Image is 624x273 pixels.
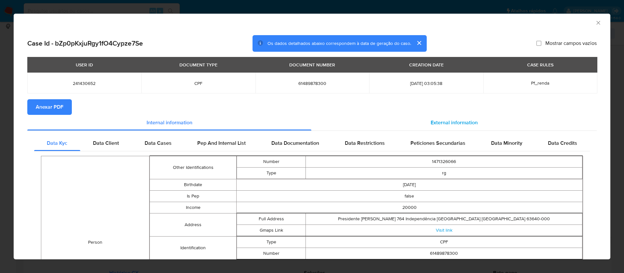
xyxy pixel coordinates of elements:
[175,59,221,70] div: DOCUMENT TYPE
[27,115,597,130] div: Detailed info
[236,202,582,213] td: 20000
[306,167,582,179] td: rg
[285,59,339,70] div: DOCUMENT NUMBER
[237,236,306,248] td: Type
[150,190,236,202] td: Is Pep
[436,227,452,233] a: Visit link
[263,80,362,86] span: 61489878300
[149,80,248,86] span: CPF
[36,100,63,114] span: Anexar PDF
[345,139,385,147] span: Data Restrictions
[237,156,306,167] td: Number
[545,40,597,47] span: Mostrar campos vazios
[405,59,448,70] div: CREATION DATE
[27,99,72,115] button: Anexar PDF
[267,40,411,47] span: Os dados detalhados abaixo correspondem à data de geração do caso.
[47,139,67,147] span: Data Kyc
[150,179,236,190] td: Birthdate
[27,39,143,48] h2: Case Id - bZp0pKxjuRgy1fO4Cypze7Se
[548,139,577,147] span: Data Credits
[236,179,582,190] td: [DATE]
[150,156,236,179] td: Other Identifications
[531,80,549,86] span: Pf_renda
[72,59,97,70] div: USER ID
[147,119,192,126] span: Internal information
[536,41,541,46] input: Mostrar campos vazios
[523,59,557,70] div: CASE RULES
[237,225,306,236] td: Gmaps Link
[197,139,246,147] span: Pep And Internal List
[150,236,236,259] td: Identification
[410,139,465,147] span: Peticiones Secundarias
[306,236,582,248] td: CPF
[34,135,590,151] div: Detailed internal info
[93,139,119,147] span: Data Client
[306,248,582,259] td: 61489878300
[237,248,306,259] td: Number
[150,202,236,213] td: Income
[14,14,610,259] div: closure-recommendation-modal
[595,20,601,25] button: Fechar a janela
[377,80,475,86] span: [DATE] 03:05:38
[150,213,236,236] td: Address
[306,213,582,225] td: Presidente [PERSON_NAME] 764 Independência [GEOGRAPHIC_DATA] [GEOGRAPHIC_DATA] 63640-000
[431,119,478,126] span: External information
[35,80,134,86] span: 241430652
[271,139,319,147] span: Data Documentation
[236,190,582,202] td: false
[237,167,306,179] td: Type
[237,213,306,225] td: Full Address
[145,139,172,147] span: Data Cases
[491,139,522,147] span: Data Minority
[411,35,427,51] button: cerrar
[306,156,582,167] td: 1471326066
